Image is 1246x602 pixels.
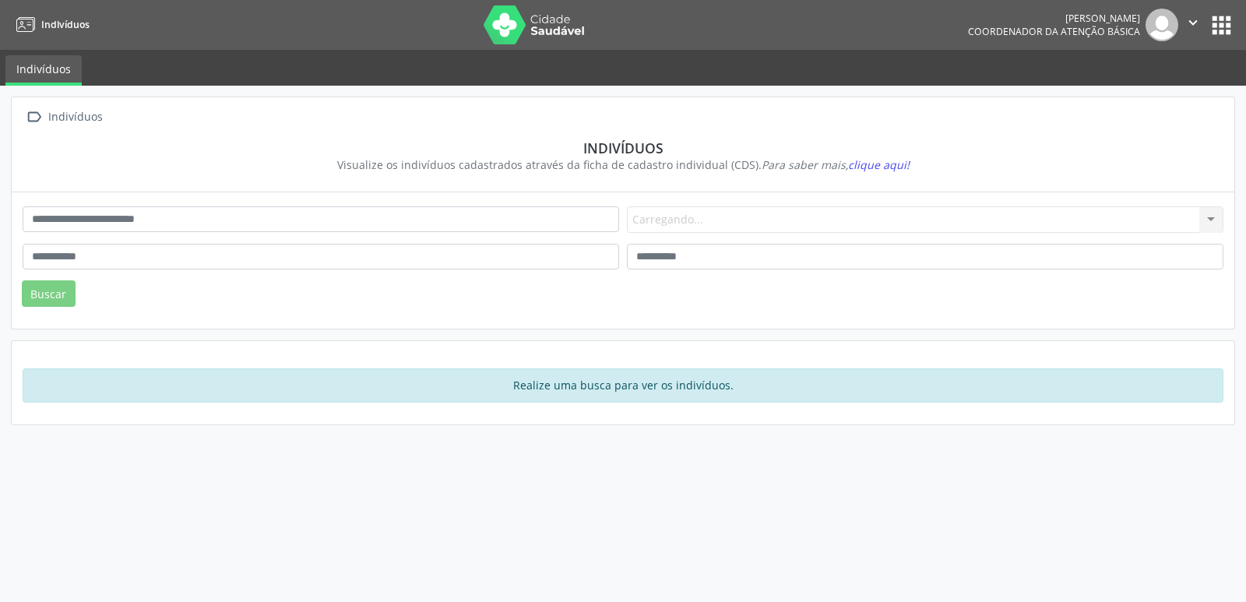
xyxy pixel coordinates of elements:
[45,106,105,128] div: Indivíduos
[5,55,82,86] a: Indivíduos
[968,12,1140,25] div: [PERSON_NAME]
[33,157,1213,173] div: Visualize os indivíduos cadastrados através da ficha de cadastro individual (CDS).
[23,368,1223,403] div: Realize uma busca para ver os indivíduos.
[33,139,1213,157] div: Indivíduos
[11,12,90,37] a: Indivíduos
[1208,12,1235,39] button: apps
[41,18,90,31] span: Indivíduos
[23,106,45,128] i: 
[1178,9,1208,41] button: 
[23,106,105,128] a:  Indivíduos
[22,280,76,307] button: Buscar
[1184,14,1202,31] i: 
[848,157,910,172] span: clique aqui!
[1146,9,1178,41] img: img
[968,25,1140,38] span: Coordenador da Atenção Básica
[762,157,910,172] i: Para saber mais,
